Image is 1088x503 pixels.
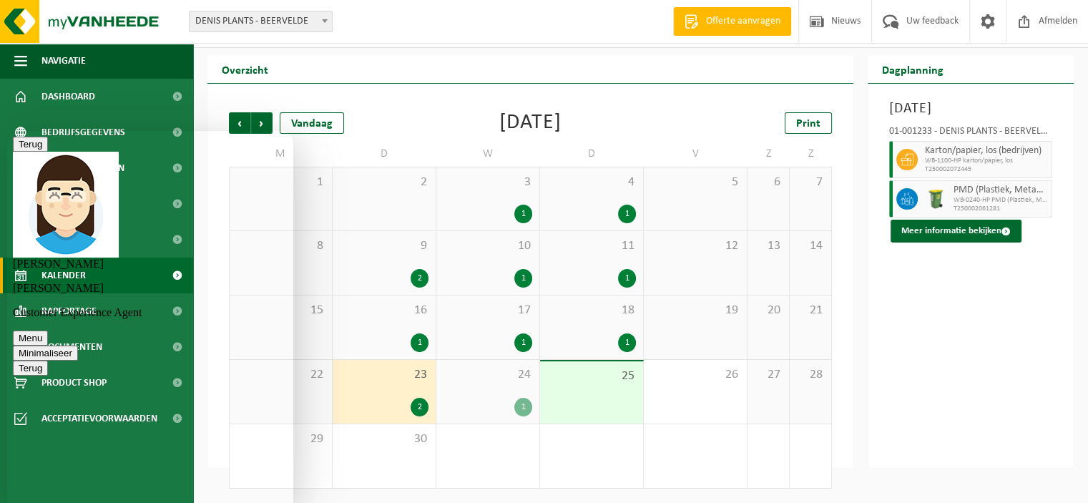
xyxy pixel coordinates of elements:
span: Dashboard [41,79,95,114]
span: Menu [11,202,35,213]
span: 28 [797,367,824,383]
span: Minimaliseer [11,217,65,228]
span: 26 [651,367,740,383]
h2: Dagplanning [868,55,958,83]
span: Navigatie [41,43,86,79]
span: 16 [340,303,428,318]
span: 4 [547,175,636,190]
div: 2 [411,398,428,416]
span: 17 [443,303,532,318]
img: WB-0240-HPE-GN-50 [925,188,946,210]
span: Vorige [229,112,250,134]
td: D [333,141,436,167]
span: DENIS PLANTS - BEERVELDE [190,11,332,31]
span: Print [796,118,820,130]
div: 1 [514,269,532,288]
td: Z [790,141,832,167]
div: 1 [514,333,532,352]
span: 13 [755,238,782,254]
div: 1 [514,205,532,223]
span: 23 [340,367,428,383]
div: 1 [618,205,636,223]
span: T250002072445 [925,165,1048,174]
span: 3 [443,175,532,190]
span: WB-1100-HP karton/papier, los [925,157,1048,165]
div: Vandaag [280,112,344,134]
span: 7 [797,175,824,190]
span: Karton/papier, los (bedrijven) [925,145,1048,157]
span: DENIS PLANTS - BEERVELDE [189,11,333,32]
span: WB-0240-HP PMD (Plastiek, Metaal, Drankkartons) (bedrijven) [954,196,1048,205]
div: [DATE] [499,112,562,134]
span: Volgende [251,112,273,134]
button: Minimaliseer [6,215,71,230]
iframe: chat widget [7,131,293,503]
span: 6 [755,175,782,190]
span: 14 [797,238,824,254]
span: 10 [443,238,532,254]
span: Terug [11,232,35,243]
span: T250002061281 [954,205,1048,213]
span: 30 [340,431,428,447]
td: W [436,141,540,167]
td: Z [748,141,790,167]
span: 20 [755,303,782,318]
span: 2 [340,175,428,190]
span: 24 [443,367,532,383]
div: 2 [411,269,428,288]
a: Print [785,112,832,134]
span: 9 [340,238,428,254]
td: V [644,141,748,167]
a: Offerte aanvragen [673,7,791,36]
span: 19 [651,303,740,318]
span: Offerte aanvragen [702,14,784,29]
td: D [540,141,644,167]
button: Meer informatie bekijken [891,220,1021,243]
span: Bedrijfsgegevens [41,114,125,150]
span: 21 [797,303,824,318]
span: 18 [547,303,636,318]
div: 1 [618,333,636,352]
div: 01-001233 - DENIS PLANTS - BEERVELDE [889,127,1052,141]
h2: Overzicht [207,55,283,83]
button: Terug [6,230,41,245]
h3: [DATE] [889,98,1052,119]
span: PMD (Plastiek, Metaal, Drankkartons) (bedrijven) [954,185,1048,196]
span: 5 [651,175,740,190]
div: 1 [514,398,532,416]
span: 27 [755,367,782,383]
span: 25 [547,368,636,384]
div: 1 [618,269,636,288]
div: 1 [411,333,428,352]
span: 11 [547,238,636,254]
span: 12 [651,238,740,254]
